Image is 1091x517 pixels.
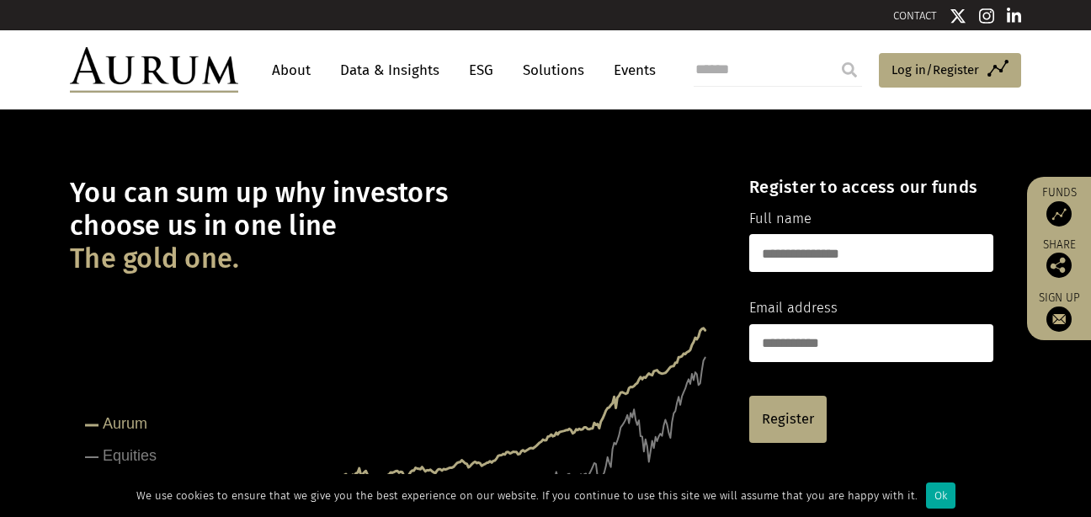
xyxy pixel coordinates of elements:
[70,177,720,275] h1: You can sum up why investors choose us in one line
[514,55,593,86] a: Solutions
[1046,253,1072,278] img: Share this post
[950,8,966,24] img: Twitter icon
[749,208,812,230] label: Full name
[1046,306,1072,332] img: Sign up to our newsletter
[332,55,448,86] a: Data & Insights
[833,53,866,87] input: Submit
[893,9,937,22] a: CONTACT
[1035,185,1083,227] a: Funds
[749,396,827,443] a: Register
[460,55,502,86] a: ESG
[70,243,239,275] span: The gold one.
[263,55,319,86] a: About
[103,447,157,464] tspan: Equities
[879,53,1021,88] a: Log in/Register
[70,47,238,93] img: Aurum
[749,297,838,319] label: Email address
[926,482,955,509] div: Ok
[1035,239,1083,278] div: Share
[1046,201,1072,227] img: Access Funds
[1007,8,1022,24] img: Linkedin icon
[979,8,994,24] img: Instagram icon
[103,415,147,432] tspan: Aurum
[749,177,993,197] h4: Register to access our funds
[1035,290,1083,332] a: Sign up
[605,55,656,86] a: Events
[891,60,979,80] span: Log in/Register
